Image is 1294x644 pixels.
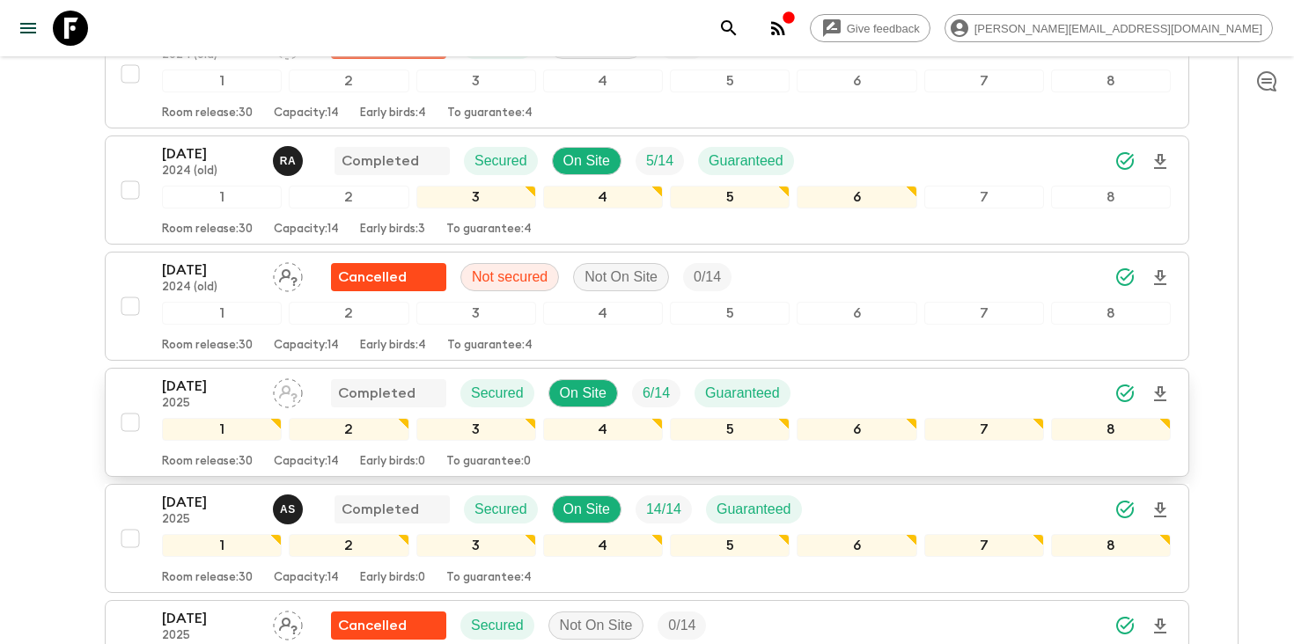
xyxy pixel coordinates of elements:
p: Early birds: 4 [360,106,426,121]
div: 3 [416,70,536,92]
button: menu [11,11,46,46]
p: Capacity: 14 [274,339,339,353]
p: Capacity: 14 [274,571,339,585]
div: Flash Pack cancellation [331,611,446,640]
svg: Download Onboarding [1150,151,1171,172]
p: Secured [471,615,524,636]
p: 2025 [162,513,259,527]
p: [DATE] [162,143,259,165]
div: Trip Fill [632,379,680,407]
div: Secured [464,147,538,175]
div: 5 [670,186,790,209]
p: Room release: 30 [162,223,253,237]
p: To guarantee: 4 [447,106,533,121]
div: Trip Fill [658,611,706,640]
p: Early birds: 3 [360,223,425,237]
div: 8 [1051,534,1171,557]
svg: Download Onboarding [1150,500,1171,521]
svg: Download Onboarding [1150,384,1171,405]
div: On Site [552,147,621,175]
p: Completed [338,383,415,404]
p: Secured [471,383,524,404]
div: 6 [797,302,916,325]
p: 5 / 14 [646,150,673,172]
p: Room release: 30 [162,106,253,121]
p: Early birds: 0 [360,571,425,585]
p: [DATE] [162,260,259,281]
p: 2025 [162,629,259,643]
div: 5 [670,302,790,325]
p: Guaranteed [705,383,780,404]
span: Agnis Sirmais [273,500,306,514]
p: On Site [563,150,610,172]
button: [DATE]2024 (old)Assign pack leaderUnable to secureNot securedNot On SiteTrip Fill12345678Room rel... [105,252,1189,361]
span: [PERSON_NAME][EMAIL_ADDRESS][DOMAIN_NAME] [965,22,1272,35]
div: 7 [924,418,1044,441]
div: Secured [460,379,534,407]
p: Guaranteed [717,499,791,520]
p: Early birds: 0 [360,455,425,469]
div: 7 [924,186,1044,209]
p: Room release: 30 [162,571,253,585]
p: 2024 (old) [162,281,259,295]
div: 2 [289,186,408,209]
svg: Synced Successfully [1114,499,1136,520]
span: Raivis Aire [273,151,306,165]
p: 2024 (old) [162,165,259,179]
p: To guarantee: 4 [446,223,532,237]
div: Not On Site [573,263,669,291]
span: Assign pack leader [273,267,303,282]
p: 0 / 14 [668,615,695,636]
div: [PERSON_NAME][EMAIL_ADDRESS][DOMAIN_NAME] [945,14,1273,42]
div: 4 [543,534,663,557]
div: Trip Fill [636,495,692,523]
p: Guaranteed [709,150,783,172]
div: 2 [289,534,408,557]
svg: Download Onboarding [1150,267,1171,289]
svg: Synced Successfully [1114,383,1136,404]
div: 4 [543,186,663,209]
p: To guarantee: 0 [446,455,531,469]
svg: Synced Successfully [1114,267,1136,288]
div: 8 [1051,302,1171,325]
a: Give feedback [810,14,930,42]
div: 2 [289,70,408,92]
div: Secured [460,611,534,640]
div: 3 [416,186,536,209]
p: 0 / 14 [694,267,721,288]
div: 1 [162,302,282,325]
p: On Site [560,383,607,404]
button: [DATE]2024 (old)Assign pack leaderFlash Pack cancellationSecuredNot On SiteTrip Fill12345678Room ... [105,19,1189,128]
p: [DATE] [162,376,259,397]
span: Assign pack leader [273,616,303,630]
p: [DATE] [162,492,259,513]
p: Room release: 30 [162,455,253,469]
div: 3 [416,534,536,557]
p: Capacity: 14 [274,455,339,469]
svg: Download Onboarding [1150,616,1171,637]
button: search adventures [711,11,746,46]
div: 2 [289,418,408,441]
button: [DATE]2025Assign pack leaderCompletedSecuredOn SiteTrip FillGuaranteed12345678Room release:30Capa... [105,368,1189,477]
div: 1 [162,186,282,209]
div: Secured [464,495,538,523]
div: Not On Site [548,611,644,640]
p: Not On Site [585,267,658,288]
span: Give feedback [837,22,930,35]
div: 4 [543,418,663,441]
p: Cancelled [338,615,407,636]
div: 5 [670,70,790,92]
div: Unable to secure [331,263,446,291]
p: Cancelled [338,267,407,288]
div: On Site [552,495,621,523]
button: [DATE]2025Agnis SirmaisCompletedSecuredOn SiteTrip FillGuaranteed12345678Room release:30Capacity:... [105,484,1189,593]
div: 6 [797,534,916,557]
div: 2 [289,302,408,325]
p: Completed [342,150,419,172]
p: 6 / 14 [643,383,670,404]
div: Trip Fill [636,147,684,175]
p: Secured [474,150,527,172]
p: 14 / 14 [646,499,681,520]
p: Not secured [472,267,548,288]
svg: Synced Successfully [1114,615,1136,636]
